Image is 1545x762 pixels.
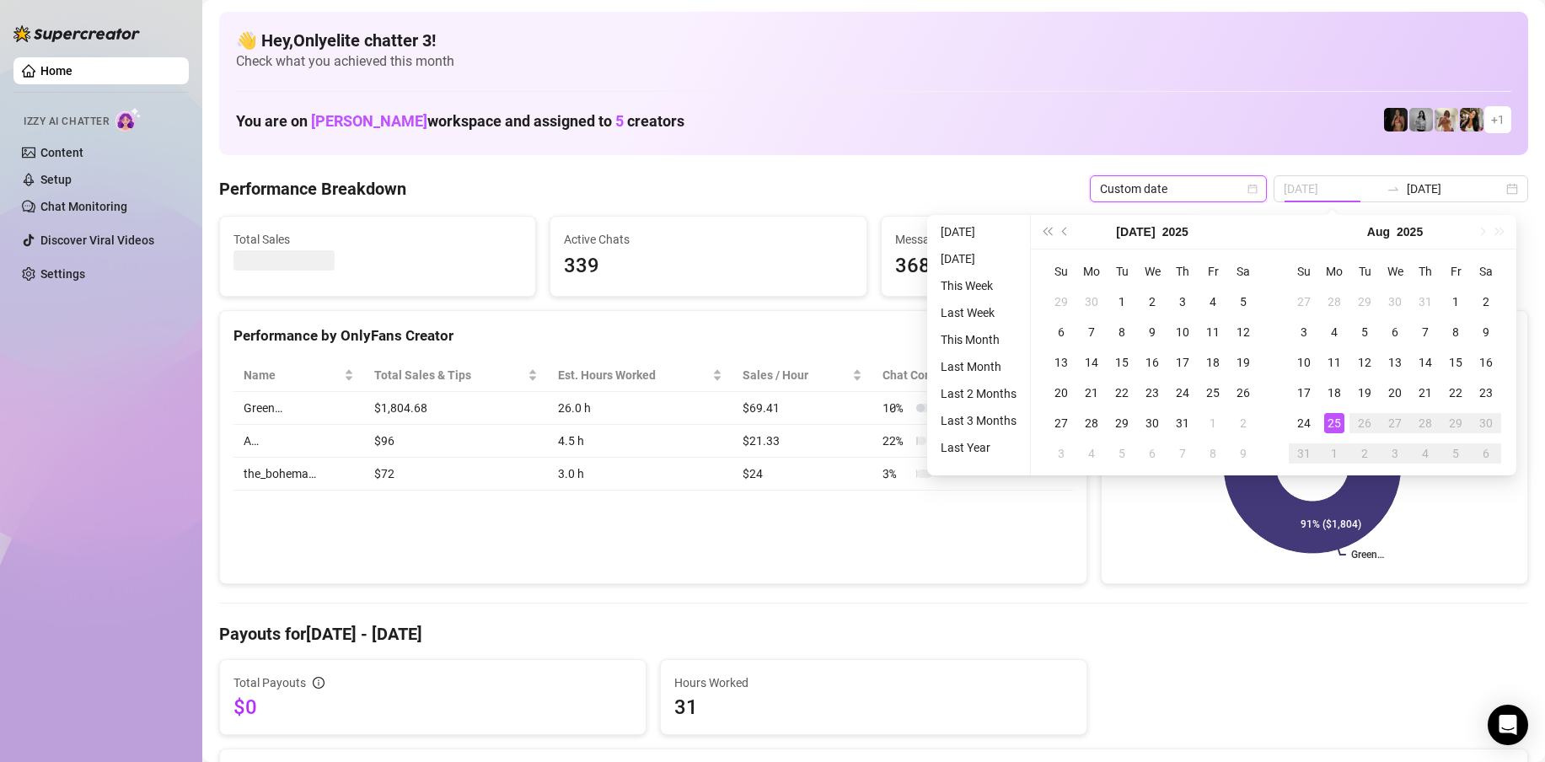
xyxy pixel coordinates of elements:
div: 31 [1172,413,1193,433]
th: Th [1410,256,1440,287]
div: 8 [1203,443,1223,464]
div: 13 [1385,352,1405,373]
td: 2025-08-15 [1440,347,1471,378]
td: $24 [732,458,872,491]
span: 339 [564,250,852,282]
div: 9 [1142,322,1162,342]
div: 29 [1446,413,1466,433]
button: Choose a year [1397,215,1423,249]
img: AdelDahan [1460,108,1483,131]
li: Last Year [934,437,1023,458]
td: 2025-07-28 [1319,287,1349,317]
td: 2025-07-13 [1046,347,1076,378]
div: 10 [1294,352,1314,373]
span: info-circle [313,677,325,689]
th: Sa [1471,256,1501,287]
h4: Payouts for [DATE] - [DATE] [219,622,1528,646]
th: Tu [1107,256,1137,287]
div: 21 [1415,383,1435,403]
div: 30 [1385,292,1405,312]
a: Setup [40,173,72,186]
td: 2025-07-20 [1046,378,1076,408]
td: 2025-07-26 [1228,378,1258,408]
li: [DATE] [934,249,1023,269]
div: 24 [1172,383,1193,403]
td: 2025-08-14 [1410,347,1440,378]
img: A [1409,108,1433,131]
span: 31 [674,694,1073,721]
div: 18 [1203,352,1223,373]
td: 2025-07-09 [1137,317,1167,347]
span: Check what you achieved this month [236,52,1511,71]
div: 6 [1476,443,1496,464]
div: 26 [1355,413,1375,433]
button: Previous month (PageUp) [1056,215,1075,249]
input: Start date [1284,180,1380,198]
div: 4 [1415,443,1435,464]
td: 2025-08-25 [1319,408,1349,438]
th: Total Sales & Tips [364,359,548,392]
div: 1 [1203,413,1223,433]
span: 3682 [895,250,1183,282]
div: 5 [1355,322,1375,342]
td: 2025-07-14 [1076,347,1107,378]
td: 2025-08-17 [1289,378,1319,408]
span: $0 [233,694,632,721]
span: [PERSON_NAME] [311,112,427,130]
td: 2025-06-30 [1076,287,1107,317]
td: 2025-09-06 [1471,438,1501,469]
div: 11 [1324,352,1344,373]
div: 2 [1142,292,1162,312]
div: 16 [1476,352,1496,373]
div: 4 [1324,322,1344,342]
div: 5 [1233,292,1253,312]
td: 2025-07-06 [1046,317,1076,347]
div: 23 [1476,383,1496,403]
button: Choose a month [1367,215,1390,249]
div: Est. Hours Worked [558,366,709,384]
td: 2025-08-01 [1440,287,1471,317]
div: 25 [1203,383,1223,403]
td: 2025-08-26 [1349,408,1380,438]
td: 2025-07-25 [1198,378,1228,408]
td: 3.0 h [548,458,732,491]
span: Name [244,366,341,384]
div: 27 [1385,413,1405,433]
td: 2025-08-09 [1228,438,1258,469]
div: 4 [1203,292,1223,312]
div: 1 [1112,292,1132,312]
div: 17 [1172,352,1193,373]
span: Izzy AI Chatter [24,114,109,130]
li: This Month [934,330,1023,350]
li: Last 3 Months [934,411,1023,431]
img: AI Chatter [115,107,142,131]
td: 2025-08-01 [1198,408,1228,438]
td: 2025-08-03 [1289,317,1319,347]
td: 2025-07-12 [1228,317,1258,347]
td: 2025-07-04 [1198,287,1228,317]
div: 18 [1324,383,1344,403]
div: 1 [1446,292,1466,312]
div: 1 [1324,443,1344,464]
div: 28 [1081,413,1102,433]
td: 2025-07-27 [1046,408,1076,438]
td: 2025-08-21 [1410,378,1440,408]
div: 27 [1294,292,1314,312]
td: 2025-07-29 [1349,287,1380,317]
div: 24 [1294,413,1314,433]
div: 2 [1233,413,1253,433]
td: A… [233,425,364,458]
li: This Week [934,276,1023,296]
h4: Performance Breakdown [219,177,406,201]
div: Performance by OnlyFans Creator [233,325,1073,347]
span: to [1387,182,1400,196]
td: 2025-07-11 [1198,317,1228,347]
td: 2025-07-17 [1167,347,1198,378]
th: Mo [1076,256,1107,287]
div: 26 [1233,383,1253,403]
td: 2025-08-28 [1410,408,1440,438]
td: 2025-08-05 [1107,438,1137,469]
img: Green [1435,108,1458,131]
div: 6 [1051,322,1071,342]
span: swap-right [1387,182,1400,196]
